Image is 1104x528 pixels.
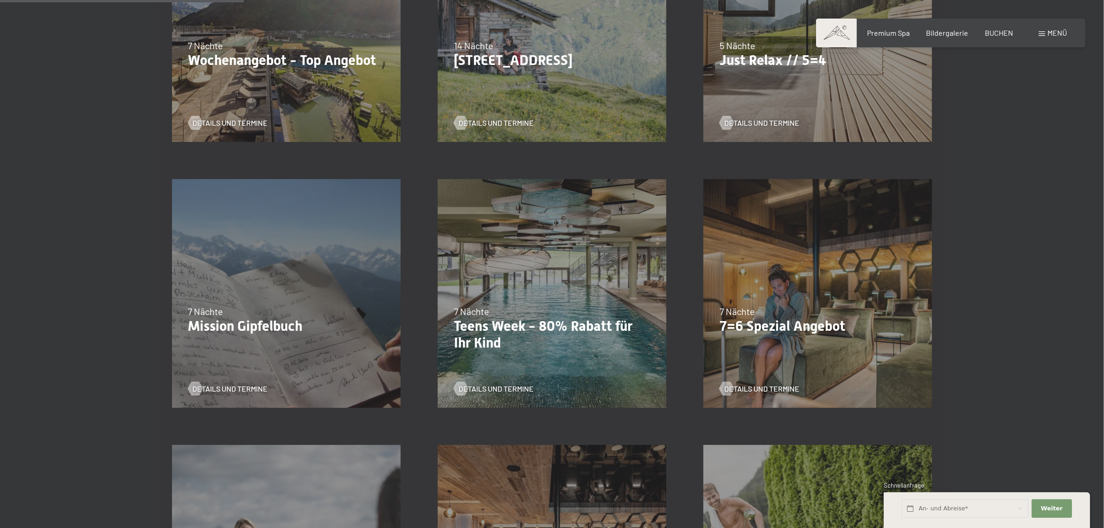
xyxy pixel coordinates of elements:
[867,28,910,37] a: Premium Spa
[720,52,916,69] p: Just Relax // 5=4
[454,118,534,128] a: Details und Termine
[193,384,268,394] span: Details und Termine
[188,306,223,317] span: 7 Nächte
[454,384,534,394] a: Details und Termine
[985,28,1013,37] a: BUCHEN
[724,118,799,128] span: Details und Termine
[188,118,268,128] a: Details und Termine
[188,318,384,335] p: Mission Gipfelbuch
[720,318,916,335] p: 7=6 Spezial Angebot
[454,306,489,317] span: 7 Nächte
[454,52,650,69] p: [STREET_ADDRESS]
[720,40,755,51] span: 5 Nächte
[1047,28,1067,37] span: Menü
[724,384,799,394] span: Details und Termine
[720,118,799,128] a: Details und Termine
[454,318,650,351] p: Teens Week - 80% Rabatt für Ihr Kind
[454,40,493,51] span: 14 Nächte
[188,40,223,51] span: 7 Nächte
[188,384,268,394] a: Details und Termine
[188,52,384,69] p: Wochenangebot - Top Angebot
[720,384,799,394] a: Details und Termine
[926,28,969,37] a: Bildergalerie
[1041,504,1063,513] span: Weiter
[459,118,534,128] span: Details und Termine
[459,384,534,394] span: Details und Termine
[193,118,268,128] span: Details und Termine
[1032,499,1072,518] button: Weiter
[720,306,755,317] span: 7 Nächte
[884,482,924,489] span: Schnellanfrage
